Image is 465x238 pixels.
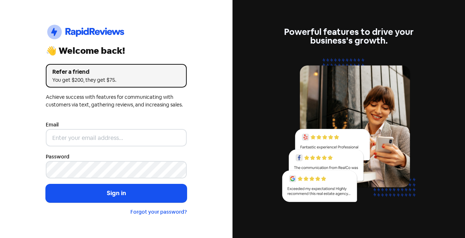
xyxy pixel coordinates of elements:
div: 👋 Welcome back! [46,47,187,55]
div: You get $200, they get $75. [52,76,180,84]
label: Email [46,121,58,129]
div: Powerful features to drive your business's growth. [278,28,419,45]
button: Sign in [46,184,187,202]
input: Enter your email address... [46,129,187,146]
div: Refer a friend [52,68,180,76]
div: Achieve success with features for communicating with customers via text, gathering reviews, and i... [46,93,187,109]
a: Forgot your password? [130,209,187,215]
img: reviews [278,54,419,210]
label: Password [46,153,69,161]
